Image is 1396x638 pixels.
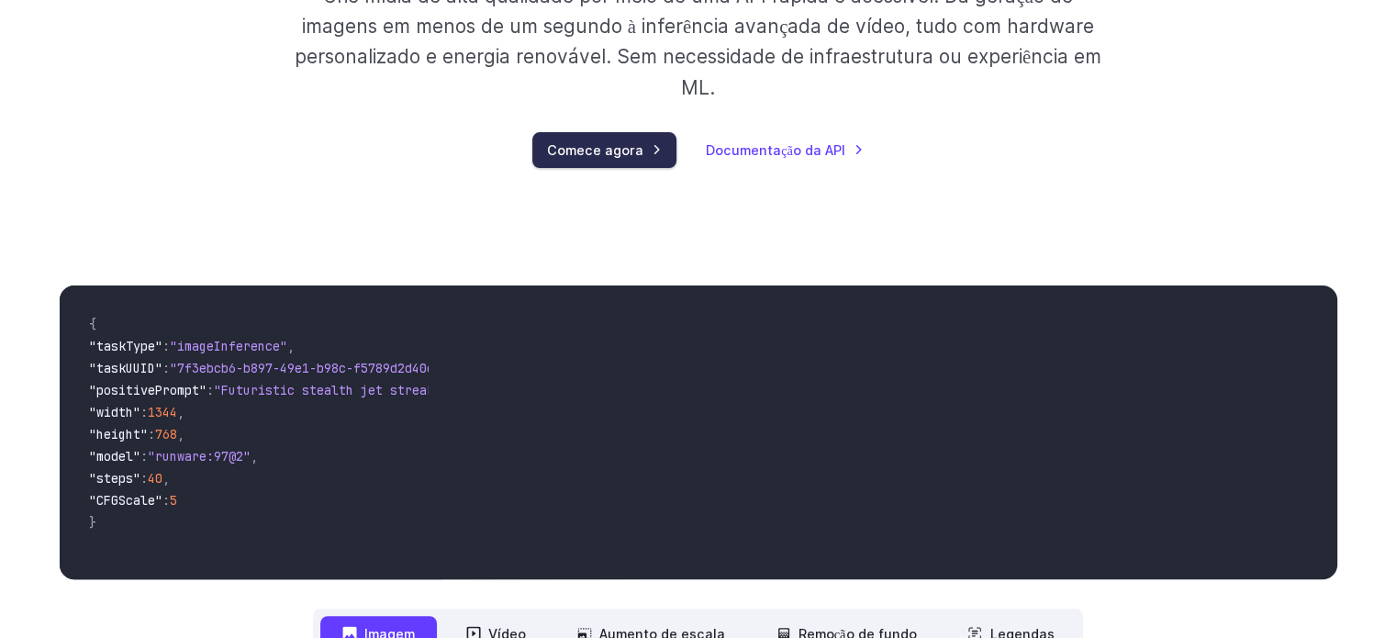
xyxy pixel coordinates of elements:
[706,140,864,161] a: Documentação da API
[140,470,148,487] span: :
[148,426,155,442] span: :
[706,142,845,158] font: Documentação da API
[155,426,177,442] span: 768
[170,492,177,509] span: 5
[547,142,643,158] font: Comece agora
[89,448,140,465] span: "model"
[89,426,148,442] span: "height"
[148,404,177,420] span: 1344
[162,470,170,487] span: ,
[140,404,148,420] span: :
[287,338,295,354] span: ,
[89,514,96,531] span: }
[89,360,162,376] span: "taskUUID"
[162,360,170,376] span: :
[89,404,140,420] span: "width"
[140,448,148,465] span: :
[207,382,214,398] span: :
[89,470,140,487] span: "steps"
[148,448,251,465] span: "runware:97@2"
[177,426,184,442] span: ,
[162,338,170,354] span: :
[532,132,676,168] a: Comece agora
[170,360,449,376] span: "7f3ebcb6-b897-49e1-b98c-f5789d2d40d7"
[148,470,162,487] span: 40
[162,492,170,509] span: :
[177,404,184,420] span: ,
[170,338,287,354] span: "imageInference"
[89,382,207,398] span: "positivePrompt"
[89,316,96,332] span: {
[89,492,162,509] span: "CFGScale"
[251,448,258,465] span: ,
[89,338,162,354] span: "taskType"
[214,382,882,398] span: "Futuristic stealth jet streaking through a neon-lit cityscape with glowing purple exhaust"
